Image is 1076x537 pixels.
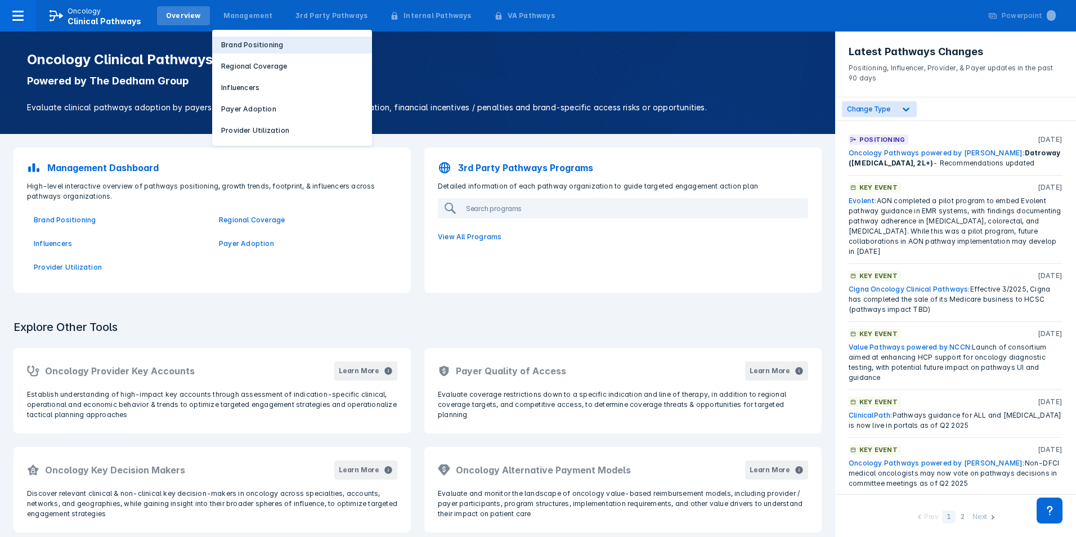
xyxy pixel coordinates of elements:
div: - Recommendations updated [849,148,1062,168]
div: Launch of consortium aimed at enhancing HCP support for oncology diagnostic testing, with potenti... [849,342,1062,383]
h2: Payer Quality of Access [456,364,566,378]
div: VA Pathways [508,11,555,21]
a: View All Programs [431,225,815,249]
a: Payer Adoption [219,239,391,249]
p: Detailed information of each pathway organization to guide targeted engagement action plan [431,181,815,191]
p: Management Dashboard [47,161,159,174]
button: Learn More [745,361,808,381]
div: AON completed a pilot program to embed Evolent pathway guidance in EMR systems, with findings doc... [849,196,1062,257]
p: [DATE] [1038,445,1062,455]
p: Payer Adoption [221,104,276,114]
p: [DATE] [1038,135,1062,145]
a: 3rd Party Pathways [286,6,377,25]
a: Oncology Pathways powered by [PERSON_NAME]: [849,149,1025,157]
div: Learn More [339,366,379,376]
div: 1 [942,511,956,523]
button: Learn More [745,460,808,480]
button: Regional Coverage [212,58,372,75]
a: Evolent: [849,196,877,205]
div: Non-DFCI medical oncologists may now vote on pathways decisions in committee meetings as of Q2 2025 [849,458,1062,489]
input: Search programs [461,199,799,217]
p: Key Event [859,182,898,193]
a: Management [214,6,282,25]
button: Influencers [212,79,372,96]
div: Pathways guidance for ALL and [MEDICAL_DATA] is now live in portals as of Q2 2025 [849,410,1062,431]
p: Discover relevant clinical & non-clinical key decision-makers in oncology across specialties, acc... [27,489,397,519]
div: Contact Support [1037,498,1062,523]
div: Internal Pathways [403,11,471,21]
p: Positioning, Influencer, Provider, & Payer updates in the past 90 days [849,59,1062,83]
p: Evaluate coverage restrictions down to a specific indication and line of therapy, in addition to ... [438,390,808,420]
div: 2 [956,511,969,523]
p: Brand Positioning [221,40,283,50]
button: Brand Positioning [212,37,372,53]
p: [DATE] [1038,271,1062,281]
p: Powered by The Dedham Group [27,74,808,88]
span: Clinical Pathways [68,16,141,26]
div: Effective 3/2025, Cigna has completed the sale of its Medicare business to HCSC (pathways impact ... [849,284,1062,315]
a: Brand Positioning [34,215,205,225]
a: Provider Utilization [34,262,205,272]
h1: Oncology Clinical Pathways Tool [27,52,808,68]
p: [DATE] [1038,397,1062,407]
p: Key Event [859,329,898,339]
div: Overview [166,11,201,21]
div: 3rd Party Pathways [295,11,368,21]
p: Positioning [859,135,905,145]
p: Key Event [859,397,898,407]
div: Prev [924,512,939,523]
p: Oncology [68,6,101,16]
div: Powerpoint [1002,11,1056,21]
h2: Oncology Key Decision Makers [45,463,185,477]
div: Next [972,512,987,523]
p: Evaluate clinical pathways adoption by payers and providers, implementation sophistication, finan... [27,101,808,114]
a: ClinicalPath: [849,411,893,419]
p: High-level interactive overview of pathways positioning, growth trends, footprint, & influencers ... [20,181,404,202]
p: [DATE] [1038,182,1062,193]
button: Payer Adoption [212,101,372,118]
a: Management Dashboard [20,154,404,181]
button: Learn More [334,361,397,381]
div: Learn More [750,465,790,475]
p: [DATE] [1038,329,1062,339]
p: Regional Coverage [221,61,287,71]
p: Provider Utilization [221,126,289,136]
h3: Latest Pathways Changes [849,45,1062,59]
p: Evaluate and monitor the landscape of oncology value-based reimbursement models, including provid... [438,489,808,519]
a: Value Pathways powered by NCCN: [849,343,972,351]
button: Learn More [334,460,397,480]
p: Key Event [859,445,898,455]
a: Oncology Pathways powered by [PERSON_NAME]: [849,459,1025,467]
h2: Oncology Provider Key Accounts [45,364,195,378]
div: Learn More [750,366,790,376]
a: Influencers [34,239,205,249]
a: Cigna Oncology Clinical Pathways: [849,285,970,293]
a: 3rd Party Pathways Programs [431,154,815,181]
p: Establish understanding of high-impact key accounts through assessment of indication-specific cli... [27,390,397,420]
p: Key Event [859,271,898,281]
span: Change Type [847,105,890,113]
div: Learn More [339,465,379,475]
a: Regional Coverage [219,215,391,225]
div: Management [223,11,273,21]
p: Influencers [221,83,259,93]
p: 3rd Party Pathways Programs [458,161,593,174]
h3: Explore Other Tools [7,313,124,341]
button: Provider Utilization [212,122,372,139]
a: Overview [157,6,210,25]
h2: Oncology Alternative Payment Models [456,463,631,477]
